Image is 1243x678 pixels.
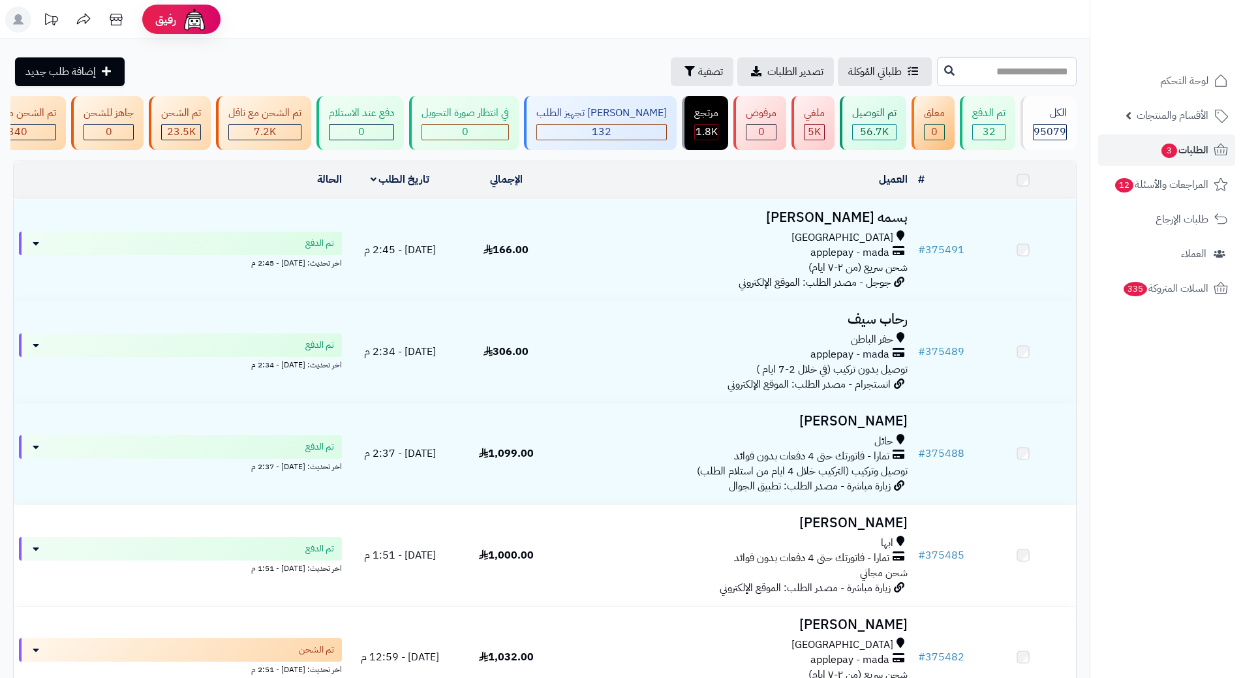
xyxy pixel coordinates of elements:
[314,96,407,150] a: دفع عند الاستلام 0
[957,96,1018,150] a: تم الدفع 32
[837,96,909,150] a: تم التوصيل 56.7K
[229,125,301,140] div: 7223
[694,106,718,121] div: مرتجع
[479,649,534,665] span: 1,032.00
[358,124,365,140] span: 0
[852,106,897,121] div: تم التوصيل
[35,7,67,36] a: تحديثات المنصة
[808,260,908,275] span: شحن سريع (من ٢-٧ ايام)
[19,357,342,371] div: اخر تحديث: [DATE] - 2:34 م
[364,344,436,360] span: [DATE] - 2:34 م
[973,125,1005,140] div: 32
[804,106,825,121] div: ملغي
[564,210,908,225] h3: بسمه [PERSON_NAME]
[167,124,196,140] span: 23.5K
[329,106,394,121] div: دفع عند الاستلام
[729,478,891,494] span: زيارة مباشرة - مصدر الطلب: تطبيق الجوال
[851,332,893,347] span: حفر الباطن
[422,125,508,140] div: 0
[490,172,523,187] a: الإجمالي
[1098,238,1235,270] a: العملاء
[848,64,902,80] span: طلباتي المُوكلة
[84,125,133,140] div: 0
[918,446,964,461] a: #375488
[181,7,207,33] img: ai-face.png
[767,64,823,80] span: تصدير الطلبات
[564,516,908,531] h3: [PERSON_NAME]
[1160,72,1208,90] span: لوحة التحكم
[162,125,200,140] div: 23543
[789,96,837,150] a: ملغي 5K
[1098,169,1235,200] a: المراجعات والأسئلة12
[407,96,521,150] a: في انتظار صورة التحويل 0
[860,565,908,581] span: شحن مجاني
[791,230,893,245] span: [GEOGRAPHIC_DATA]
[983,124,996,140] span: 32
[462,124,468,140] span: 0
[1098,65,1235,97] a: لوحة التحكم
[1154,35,1231,62] img: logo-2.png
[305,237,334,250] span: تم الدفع
[874,434,893,449] span: حائل
[696,124,718,140] span: 1.8K
[15,57,125,86] a: إضافة طلب جديد
[84,106,134,121] div: جاهز للشحن
[564,312,908,327] h3: رحاب سيف
[317,172,342,187] a: الحالة
[737,57,834,86] a: تصدير الطلبات
[1114,176,1208,194] span: المراجعات والأسئلة
[918,649,964,665] a: #375482
[881,536,893,551] span: ابها
[422,106,509,121] div: في انتظار صورة التحويل
[1156,210,1208,228] span: طلبات الإرجاع
[69,96,146,150] a: جاهز للشحن 0
[728,377,891,392] span: انستجرام - مصدر الطلب: الموقع الإلكتروني
[853,125,896,140] div: 56662
[918,649,925,665] span: #
[810,653,889,668] span: applepay - mada
[1098,204,1235,235] a: طلبات الإرجاع
[758,124,765,140] span: 0
[697,463,908,479] span: توصيل وتركيب (التركيب خلال 4 ايام من استلام الطلب)
[364,446,436,461] span: [DATE] - 2:37 م
[1181,245,1206,263] span: العملاء
[1115,178,1133,193] span: 12
[698,64,723,80] span: تصفية
[734,449,889,464] span: تمارا - فاتورتك حتى 4 دفعات بدون فوائد
[155,12,176,27] span: رفيق
[19,561,342,574] div: اخر تحديث: [DATE] - 1:51 م
[746,106,776,121] div: مرفوض
[924,106,945,121] div: معلق
[479,446,534,461] span: 1,099.00
[1124,282,1147,296] span: 335
[879,172,908,187] a: العميل
[918,242,964,258] a: #375491
[330,125,393,140] div: 0
[918,547,964,563] a: #375485
[361,649,439,665] span: [DATE] - 12:59 م
[918,344,964,360] a: #375489
[592,124,611,140] span: 132
[254,124,276,140] span: 7.2K
[25,64,96,80] span: إضافة طلب جديد
[671,57,733,86] button: تصفية
[19,255,342,269] div: اخر تحديث: [DATE] - 2:45 م
[810,245,889,260] span: applepay - mada
[19,459,342,472] div: اخر تحديث: [DATE] - 2:37 م
[909,96,957,150] a: معلق 0
[305,339,334,352] span: تم الدفع
[720,580,891,596] span: زيارة مباشرة - مصدر الطلب: الموقع الإلكتروني
[1034,124,1066,140] span: 95079
[1160,141,1208,159] span: الطلبات
[299,643,334,656] span: تم الشحن
[918,344,925,360] span: #
[918,547,925,563] span: #
[791,638,893,653] span: [GEOGRAPHIC_DATA]
[479,547,534,563] span: 1,000.00
[364,547,436,563] span: [DATE] - 1:51 م
[228,106,301,121] div: تم الشحن مع ناقل
[756,362,908,377] span: توصيل بدون تركيب (في خلال 2-7 ايام )
[918,172,925,187] a: #
[1137,106,1208,125] span: الأقسام والمنتجات
[521,96,679,150] a: [PERSON_NAME] تجهيز الطلب 132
